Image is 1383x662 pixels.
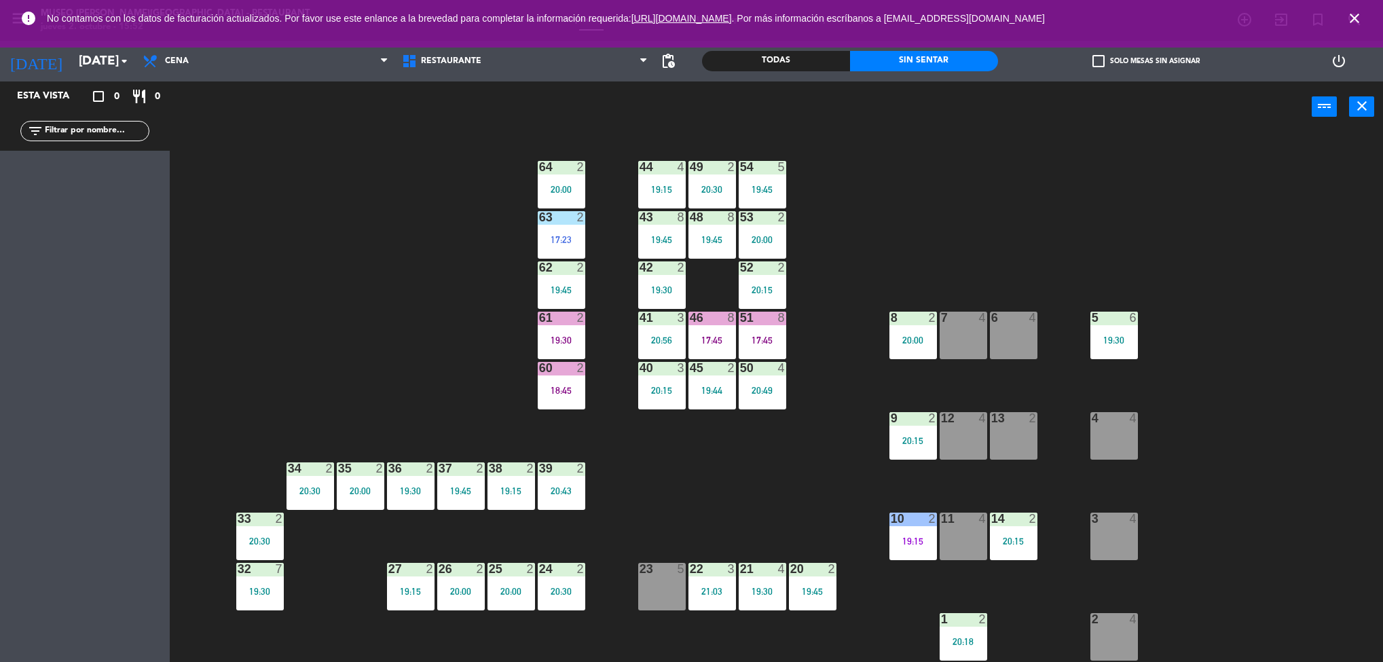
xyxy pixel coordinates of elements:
[991,312,992,324] div: 6
[941,412,942,424] div: 12
[678,211,686,223] div: 8
[660,53,676,69] span: pending_actions
[678,563,686,575] div: 5
[991,513,992,525] div: 14
[577,261,585,274] div: 2
[1312,96,1337,117] button: power_input
[1092,55,1105,67] span: check_box_outline_blank
[778,362,786,374] div: 4
[1316,98,1333,114] i: power_input
[740,563,741,575] div: 21
[539,462,540,475] div: 39
[338,462,339,475] div: 35
[376,462,384,475] div: 2
[979,613,987,625] div: 2
[740,211,741,223] div: 53
[539,563,540,575] div: 24
[538,235,585,244] div: 17:23
[1092,55,1200,67] label: Solo mesas sin asignar
[728,563,736,575] div: 3
[739,386,786,395] div: 20:49
[732,13,1045,24] a: . Por más información escríbanos a [EMAIL_ADDRESS][DOMAIN_NAME]
[538,285,585,295] div: 19:45
[437,587,485,596] div: 20:00
[538,185,585,194] div: 20:00
[778,312,786,324] div: 8
[90,88,107,105] i: crop_square
[539,261,540,274] div: 62
[1349,96,1374,117] button: close
[739,235,786,244] div: 20:00
[991,412,992,424] div: 13
[421,56,481,66] span: Restaurante
[287,486,334,496] div: 20:30
[979,513,987,525] div: 4
[941,312,942,324] div: 7
[538,486,585,496] div: 20:43
[790,563,791,575] div: 20
[577,563,585,575] div: 2
[288,462,289,475] div: 34
[828,563,836,575] div: 2
[940,637,987,646] div: 20:18
[155,89,160,105] span: 0
[388,462,389,475] div: 36
[740,312,741,324] div: 51
[740,362,741,374] div: 50
[739,335,786,345] div: 17:45
[778,563,786,575] div: 4
[688,235,736,244] div: 19:45
[631,13,732,24] a: [URL][DOMAIN_NAME]
[1029,513,1037,525] div: 2
[326,462,334,475] div: 2
[527,563,535,575] div: 2
[941,613,942,625] div: 1
[236,536,284,546] div: 20:30
[778,161,786,173] div: 5
[688,335,736,345] div: 17:45
[1029,312,1037,324] div: 4
[539,312,540,324] div: 61
[678,312,686,324] div: 3
[1130,412,1138,424] div: 4
[43,124,149,139] input: Filtrar por nombre...
[688,386,736,395] div: 19:44
[678,362,686,374] div: 3
[539,211,540,223] div: 63
[388,563,389,575] div: 27
[740,261,741,274] div: 52
[426,563,435,575] div: 2
[638,335,686,345] div: 20:56
[387,587,435,596] div: 19:15
[889,335,937,345] div: 20:00
[487,587,535,596] div: 20:00
[538,587,585,596] div: 20:30
[850,51,998,71] div: Sin sentar
[538,335,585,345] div: 19:30
[387,486,435,496] div: 19:30
[889,536,937,546] div: 19:15
[1130,613,1138,625] div: 4
[1130,513,1138,525] div: 4
[889,436,937,445] div: 20:15
[20,10,37,26] i: error
[477,462,485,475] div: 2
[337,486,384,496] div: 20:00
